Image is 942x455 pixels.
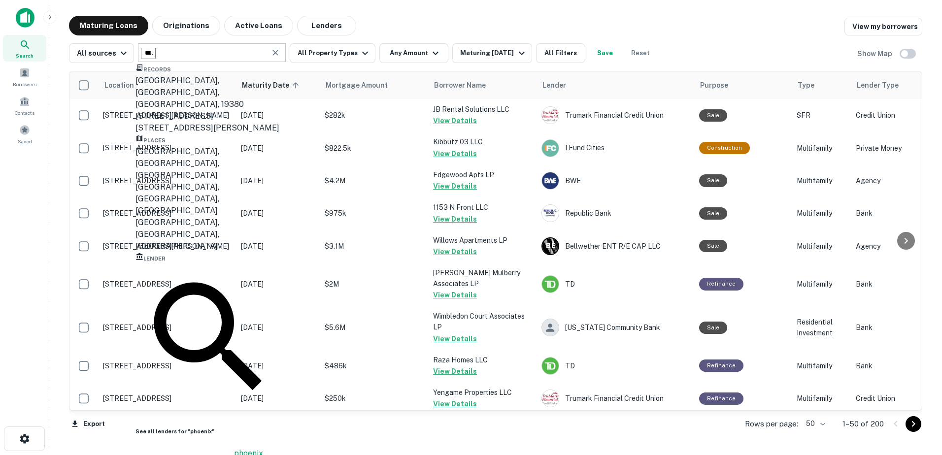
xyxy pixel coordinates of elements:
div: I Fund Cities [541,139,689,157]
button: View Details [433,115,477,127]
img: picture [542,172,559,189]
p: SFR [797,110,846,121]
th: Lender [537,71,694,99]
div: [STREET_ADDRESS] [135,110,283,122]
div: Saved [3,121,46,147]
button: View Details [433,246,477,258]
p: Bank [856,322,935,333]
button: View Details [433,289,477,301]
span: Records [143,66,171,72]
button: View Details [433,180,477,192]
div: Trumark Financial Credit Union [541,106,689,124]
span: Type [798,79,814,91]
div: [GEOGRAPHIC_DATA], [GEOGRAPHIC_DATA], [GEOGRAPHIC_DATA] [135,217,283,252]
div: This loan purpose was for refinancing [699,392,743,405]
a: View my borrowers [844,18,922,35]
span: Lender [143,256,166,261]
p: $2M [325,279,423,290]
div: [GEOGRAPHIC_DATA], [GEOGRAPHIC_DATA], [GEOGRAPHIC_DATA] [135,146,283,181]
p: Agency [856,241,935,252]
p: Private Money [856,143,935,154]
a: Search [3,35,46,62]
span: Borrowers [13,80,36,88]
div: 50 [802,417,827,431]
p: Credit Union [856,110,935,121]
p: $5.6M [325,322,423,333]
div: Sale [699,240,727,252]
p: $486k [325,360,423,371]
button: View Details [433,213,477,225]
th: Borrower Name [428,71,537,99]
th: Purpose [694,71,792,99]
div: Maturing [DATE] [460,47,527,59]
p: Raza Homes LLC [433,355,532,365]
div: This loan purpose was for construction [699,142,750,154]
button: Go to next page [906,416,921,432]
span: Contacts [15,109,34,117]
button: Save your search to get updates of matches that match your search criteria. [589,43,621,63]
p: 1153 N Front LLC [433,202,532,213]
p: Multifamily [797,241,846,252]
th: Type [792,71,851,99]
button: View Details [433,333,477,345]
h6: See all lenders for " phoenix " [135,427,283,435]
div: This loan purpose was for refinancing [699,278,743,290]
p: [PERSON_NAME] Mulberry Associates LP [433,267,532,289]
p: Residential Investment [797,317,846,338]
div: All sources [77,47,130,59]
p: Rows per page: [745,418,798,430]
button: Active Loans [224,16,293,35]
img: capitalize-icon.png [16,8,34,28]
p: $250k [325,393,423,404]
span: Saved [18,137,32,145]
p: $3.1M [325,241,423,252]
div: Sale [699,174,727,187]
span: Borrower Name [434,79,486,91]
div: [GEOGRAPHIC_DATA], [GEOGRAPHIC_DATA], [GEOGRAPHIC_DATA], 19380 [135,75,283,110]
button: All Filters [536,43,585,63]
p: Edgewood Apts LP [433,169,532,180]
p: [STREET_ADDRESS] [103,280,231,289]
div: Republic Bank [541,204,689,222]
div: TD [541,275,689,293]
th: Location [98,71,236,99]
p: $4.2M [325,175,423,186]
button: Lenders [297,16,356,35]
button: Clear [269,46,282,60]
img: picture [542,205,559,222]
button: Originations [152,16,220,35]
p: Kibbutz 03 LLC [433,136,532,147]
p: Yengame Properties LLC [433,387,532,398]
div: Sale [699,109,727,122]
p: Agency [856,175,935,186]
span: Lender [542,79,566,91]
th: Lender Type [851,71,940,99]
p: [STREET_ADDRESS] [103,176,231,185]
span: Lender Type [857,79,899,91]
div: Bellwether ENT R/E CAP LLC [541,237,689,255]
button: All Property Types [290,43,375,63]
p: Multifamily [797,279,846,290]
p: Bank [856,279,935,290]
span: Places [143,137,166,143]
div: [US_STATE] Community Bank [541,319,689,336]
p: [STREET_ADDRESS][PERSON_NAME] [103,242,231,251]
p: Multifamily [797,175,846,186]
div: Chat Widget [893,376,942,423]
div: TD [541,357,689,375]
p: [STREET_ADDRESS][PERSON_NAME] [103,111,231,120]
button: Any Amount [379,43,448,63]
button: Export [69,417,107,431]
button: All sources [69,43,134,63]
img: picture [542,107,559,124]
button: Maturing [DATE] [452,43,532,63]
p: $975k [325,208,423,219]
div: BWE [541,172,689,190]
a: Contacts [3,92,46,119]
button: Reset [625,43,656,63]
div: [GEOGRAPHIC_DATA], [GEOGRAPHIC_DATA], [GEOGRAPHIC_DATA] [135,181,283,217]
div: This loan purpose was for refinancing [699,359,743,372]
a: Borrowers [3,64,46,90]
p: [STREET_ADDRESS] [103,361,231,370]
button: Maturing Loans [69,16,148,35]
